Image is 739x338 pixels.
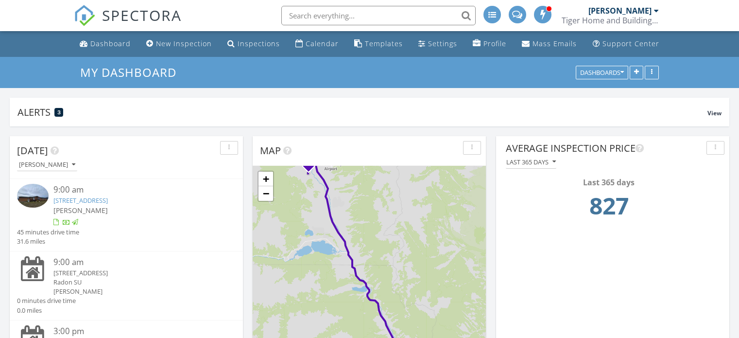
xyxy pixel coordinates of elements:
div: Mass Emails [533,39,577,48]
span: [DATE] [17,144,48,157]
div: Alerts [17,106,707,119]
div: Radon SU [53,278,218,287]
a: 9:00 am [STREET_ADDRESS] Radon SU [PERSON_NAME] 0 minutes drive time 0.0 miles [17,256,236,315]
div: Average Inspection Price [506,141,703,156]
a: Settings [414,35,461,53]
div: Last 365 days [506,159,556,165]
img: 9539170%2Freports%2F7f2dd59b-d7c9-4fe2-a1df-dd9993f60c13%2Fcover_photos%2FQPnpOwOmQJ1Mg9tSN4sV%2F... [17,184,49,208]
a: Zoom out [258,186,273,201]
a: Inspections [223,35,284,53]
div: Settings [428,39,457,48]
a: Support Center [589,35,663,53]
button: [PERSON_NAME] [17,159,77,172]
button: Last 365 days [506,156,556,169]
a: Calendar [292,35,343,53]
a: Company Profile [469,35,510,53]
span: Map [260,144,281,157]
div: 0.0 miles [17,306,76,315]
a: Mass Emails [518,35,581,53]
input: Search everything... [281,6,476,25]
div: Tiger Home and Building Inspections [562,16,659,25]
div: 9:00 am [53,256,218,268]
button: Dashboards [576,66,628,79]
div: 31.6 miles [17,237,79,246]
div: [STREET_ADDRESS] [53,268,218,278]
div: Profile [483,39,506,48]
div: 9:00 am [53,184,218,196]
div: [PERSON_NAME] [53,287,218,296]
div: 45 minutes drive time [17,228,79,237]
div: Last 365 days [509,177,709,188]
div: 3:00 pm [53,325,218,338]
a: [STREET_ADDRESS] [53,196,108,205]
div: 276 Stargazer circle, Leadville CO 80461 [309,162,314,168]
a: Zoom in [258,172,273,186]
div: 0 minutes drive time [17,296,76,305]
span: SPECTORA [102,5,182,25]
div: Inspections [238,39,280,48]
div: [PERSON_NAME] [588,6,652,16]
span: [PERSON_NAME] [53,206,108,215]
div: [PERSON_NAME] [19,161,75,168]
a: My Dashboard [80,64,185,80]
a: Templates [350,35,407,53]
div: Dashboards [580,69,624,76]
a: New Inspection [142,35,216,53]
div: Templates [365,39,403,48]
a: 9:00 am [STREET_ADDRESS] [PERSON_NAME] 45 minutes drive time 31.6 miles [17,184,236,246]
div: Support Center [602,39,659,48]
a: Dashboard [76,35,135,53]
span: View [707,109,722,117]
img: The Best Home Inspection Software - Spectora [74,5,95,26]
span: 3 [57,109,61,116]
td: 827.39 [509,188,709,229]
div: Dashboard [90,39,131,48]
a: SPECTORA [74,13,182,34]
div: Calendar [306,39,339,48]
div: New Inspection [156,39,212,48]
